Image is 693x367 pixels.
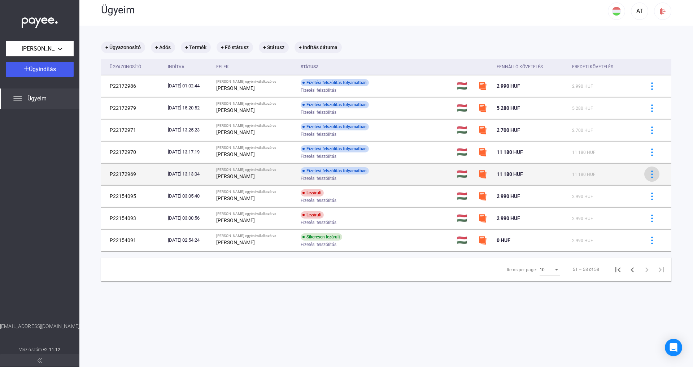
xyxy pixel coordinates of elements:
[101,207,165,229] td: P22154093
[216,151,255,157] strong: [PERSON_NAME]
[478,126,487,134] img: szamlazzhu-mini
[625,262,640,277] button: Previous page
[168,193,210,200] div: [DATE] 03:05:40
[13,94,22,103] img: list.svg
[648,193,656,200] img: more-blue
[301,123,369,130] div: Fizetési felszólítás folyamatban
[217,42,253,53] mat-chip: + Fő státusz
[168,148,210,156] div: [DATE] 13:17:19
[301,79,369,86] div: Fizetési felszólítás folyamatban
[497,171,523,177] span: 11 180 HUF
[168,62,184,71] div: Indítva
[478,214,487,223] img: szamlazzhu-mini
[216,212,295,216] div: [PERSON_NAME] egyéni vállalkozó vs
[497,62,543,71] div: Fennálló követelés
[301,211,324,219] div: Lezárult
[454,185,475,207] td: 🇭🇺
[101,97,165,119] td: P22172979
[101,163,165,185] td: P22172969
[478,82,487,90] img: szamlazzhu-mini
[301,240,336,249] span: Fizetési felszólítás
[216,146,295,150] div: [PERSON_NAME] egyéni vállalkozó vs
[101,141,165,163] td: P22172970
[216,79,295,84] div: [PERSON_NAME] egyéni vállalkozó vs
[301,130,336,139] span: Fizetési felszólítás
[572,194,593,199] span: 2 990 HUF
[648,126,656,134] img: more-blue
[572,128,593,133] span: 2 700 HUF
[640,262,654,277] button: Next page
[644,144,659,160] button: more-blue
[507,265,537,274] div: Items per page:
[101,229,165,251] td: P22154091
[298,59,454,75] th: Státusz
[612,7,621,16] img: HU
[216,102,295,106] div: [PERSON_NAME] egyéni vállalkozó vs
[454,97,475,119] td: 🇭🇺
[540,267,545,272] span: 10
[648,170,656,178] img: more-blue
[101,185,165,207] td: P22154095
[478,236,487,245] img: szamlazzhu-mini
[216,62,295,71] div: Felek
[110,62,162,71] div: Ügyazonosító
[497,149,523,155] span: 11 180 HUF
[301,196,336,205] span: Fizetési felszólítás
[497,83,520,89] span: 2 990 HUF
[497,237,510,243] span: 0 HUF
[29,66,56,73] span: Ügyindítás
[168,237,210,244] div: [DATE] 02:54:24
[301,189,324,197] div: Lezárult
[216,195,255,201] strong: [PERSON_NAME]
[216,85,255,91] strong: [PERSON_NAME]
[301,174,336,183] span: Fizetési felszólítás
[301,145,369,152] div: Fizetési felszólítás folyamatban
[644,78,659,94] button: more-blue
[644,211,659,226] button: more-blue
[454,163,475,185] td: 🇭🇺
[110,62,141,71] div: Ügyazonosító
[648,104,656,112] img: more-blue
[572,106,593,111] span: 5 280 HUF
[611,262,625,277] button: First page
[478,170,487,178] img: szamlazzhu-mini
[301,108,336,117] span: Fizetési felszólítás
[101,75,165,97] td: P22172986
[295,42,342,53] mat-chip: + Indítás dátuma
[644,189,659,204] button: more-blue
[168,170,210,178] div: [DATE] 13:13:04
[572,62,635,71] div: Eredeti követelés
[648,148,656,156] img: more-blue
[654,3,671,20] button: logout-red
[644,100,659,116] button: more-blue
[151,42,175,53] mat-chip: + Adós
[572,84,593,89] span: 2 990 HUF
[101,42,145,53] mat-chip: + Ügyazonosító
[168,126,210,134] div: [DATE] 13:25:23
[27,94,47,103] span: Ügyeim
[6,62,74,77] button: Ügyindítás
[665,339,682,356] div: Open Intercom Messenger
[216,168,295,172] div: [PERSON_NAME] egyéni vállalkozó vs
[540,265,560,274] mat-select: Items per page:
[259,42,289,53] mat-chip: + Státusz
[22,13,58,28] img: white-payee-white-dot.svg
[168,82,210,90] div: [DATE] 01:02:44
[216,217,255,223] strong: [PERSON_NAME]
[644,122,659,138] button: more-blue
[572,150,596,155] span: 11 180 HUF
[216,129,255,135] strong: [PERSON_NAME]
[22,44,58,53] span: [PERSON_NAME] egyéni vállalkozó
[454,75,475,97] td: 🇭🇺
[301,167,369,174] div: Fizetési felszólítás folyamatban
[648,215,656,222] img: more-blue
[644,233,659,248] button: more-blue
[38,358,42,363] img: arrow-double-left-grey.svg
[572,216,593,221] span: 2 990 HUF
[43,347,60,352] strong: v2.11.12
[648,237,656,244] img: more-blue
[573,265,599,274] div: 51 – 58 of 58
[181,42,211,53] mat-chip: + Termék
[478,148,487,156] img: szamlazzhu-mini
[301,152,336,161] span: Fizetési felszólítás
